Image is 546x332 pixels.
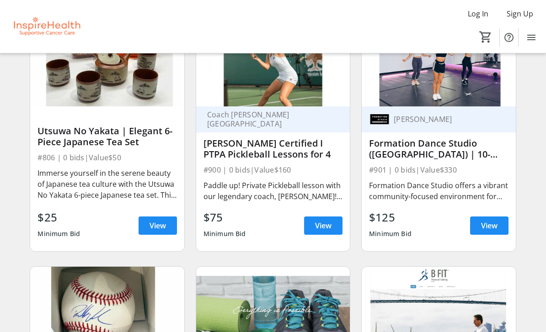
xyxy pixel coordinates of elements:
[304,216,343,235] a: View
[37,226,80,242] div: Minimum Bid
[507,8,533,19] span: Sign Up
[37,126,177,148] div: Utsuwa No Yakata | Elegant 6-Piece Japanese Tea Set
[369,180,508,202] div: Formation Dance Studio offers a vibrant community-focused environment for dance and fitness enthu...
[499,6,541,21] button: Sign Up
[5,4,87,49] img: InspireHealth Supportive Cancer Care's Logo
[460,6,496,21] button: Log In
[470,216,509,235] a: View
[315,220,332,231] span: View
[203,180,343,202] div: Paddle up! Private Pickleball lesson with our legendary coach, [PERSON_NAME]! This certificate en...
[369,163,508,176] div: #901 | 0 bids | Value $330
[369,226,412,242] div: Minimum Bid
[37,151,177,164] div: #806 | 0 bids | Value $50
[362,20,515,106] img: Formation Dance Studio (Vancouver) | 10-Class Pack
[37,168,177,200] div: Immerse yourself in the serene beauty of Japanese tea culture with the Utsuwa No Yakata 6-piece J...
[203,138,343,160] div: [PERSON_NAME] Certified I PTPA Pickleball Lessons for 4
[390,115,497,124] div: [PERSON_NAME]
[196,20,350,106] img: Mona Lee Certified I PTPA Pickleball Lessons for 4
[477,29,494,45] button: Cart
[37,209,80,226] div: $25
[139,216,177,235] a: View
[369,138,508,160] div: Formation Dance Studio ([GEOGRAPHIC_DATA]) | 10-Class Pack
[369,109,390,130] img: Saschie MacLean-Magbanua
[203,209,246,226] div: $75
[468,8,488,19] span: Log In
[150,220,166,231] span: View
[369,209,412,226] div: $125
[203,110,332,128] div: Coach [PERSON_NAME] [GEOGRAPHIC_DATA]
[30,20,184,106] img: Utsuwa No Yakata | Elegant 6-Piece Japanese Tea Set
[203,226,246,242] div: Minimum Bid
[481,220,498,231] span: View
[500,28,518,47] button: Help
[522,28,541,47] button: Menu
[203,163,343,176] div: #900 | 0 bids | Value $160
